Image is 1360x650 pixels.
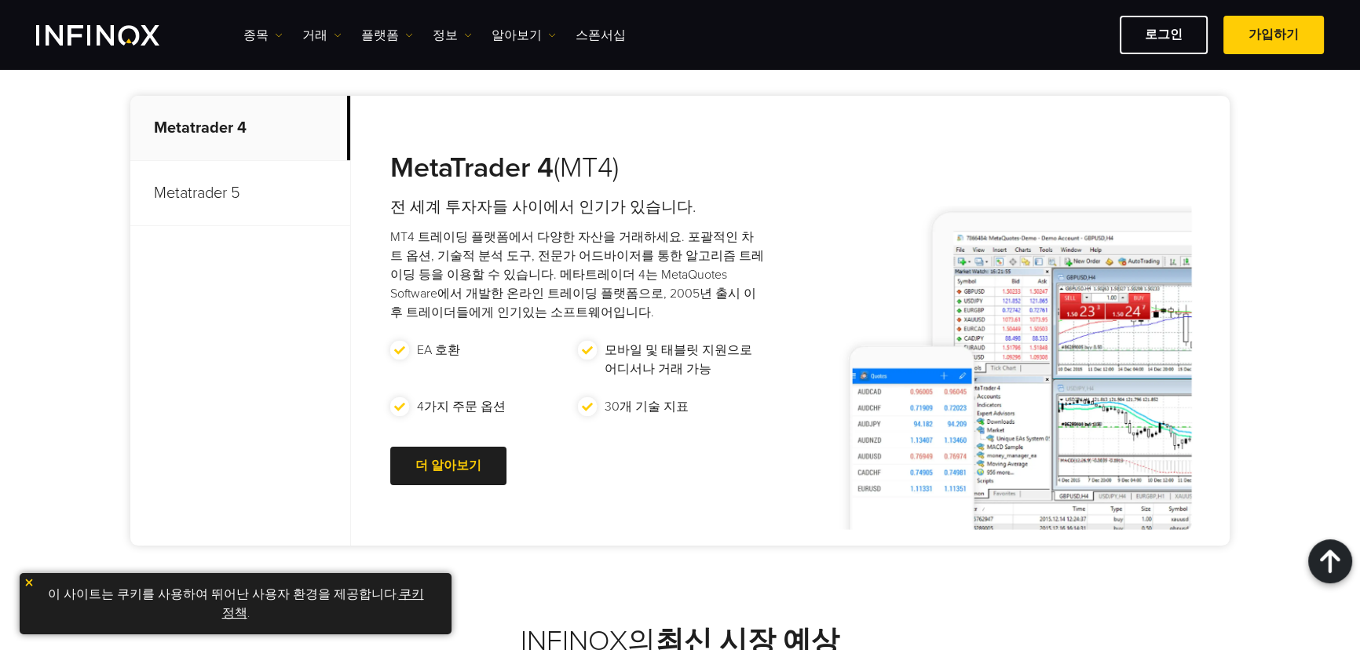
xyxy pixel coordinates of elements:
[24,577,35,588] img: yellow close icon
[390,151,765,185] h3: (MT4)
[130,96,350,161] p: Metatrader 4
[243,26,283,45] a: 종목
[1120,16,1208,54] a: 로그인
[605,341,758,378] p: 모바일 및 태블릿 지원으로 어디서나 거래 가능
[390,447,506,485] a: 더 알아보기
[36,25,196,46] a: INFINOX Logo
[433,26,472,45] a: 정보
[1223,16,1324,54] a: 가입하기
[390,228,765,322] p: MT4 트레이딩 플랫폼에서 다양한 자산을 거래하세요. 포괄적인 차트 옵션, 기술적 분석 도구, 전문가 어드바이저를 통한 알고리즘 트레이딩 등을 이용할 수 있습니다. 메타트레이...
[27,581,444,626] p: 이 사이트는 쿠키를 사용하여 뛰어난 사용자 환경을 제공합니다. .
[390,151,554,184] strong: MetaTrader 4
[492,26,556,45] a: 알아보기
[390,196,765,218] h4: 전 세계 투자자들 사이에서 인기가 있습니다.
[605,397,689,416] p: 30개 기술 지표
[361,26,413,45] a: 플랫폼
[130,161,350,226] p: Metatrader 5
[417,397,506,416] p: 4가지 주문 옵션
[417,341,460,360] p: EA 호환
[576,26,626,45] a: 스폰서십
[302,26,342,45] a: 거래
